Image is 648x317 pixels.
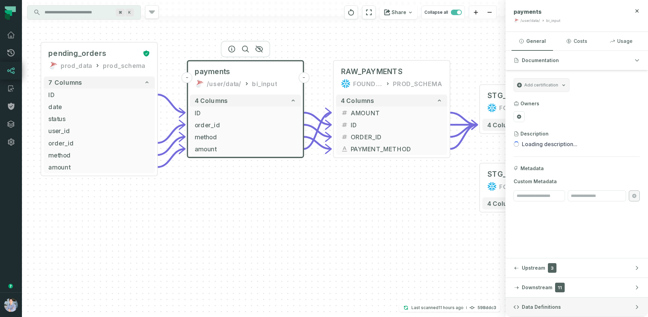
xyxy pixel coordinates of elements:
button: ID [190,107,301,119]
span: 4 columns [195,97,228,104]
div: FOUNDATIONAL_DB [353,79,383,89]
button: status [44,113,155,125]
span: 4 columns [341,97,374,104]
span: pending_orders [48,49,106,58]
span: ID [195,108,296,117]
g: Edge from e790c1af0568d6064d32ee445db4dd66 to 4c1bf5a264361d99486b0e92d81fd463 [157,125,185,143]
g: Edge from 4c1bf5a264361d99486b0e92d81fd463 to 616efa676917f6a678dd14162abb4313 [303,125,331,137]
span: decimal [341,133,348,140]
span: ORDER_ID [351,132,443,141]
div: STG_ORDERS [487,169,537,179]
button: date [44,101,155,113]
g: Edge from 616efa676917f6a678dd14162abb4313 to c8867c613c347eb7857e509391c84b7d [450,113,478,125]
span: date [48,102,150,111]
button: order_id [190,119,301,131]
button: method [44,149,155,161]
button: Usage [600,32,642,50]
span: RAW_PAYMENTS [341,67,403,77]
div: STG_PAYMENTS [487,91,548,101]
g: Edge from 4c1bf5a264361d99486b0e92d81fd463 to 616efa676917f6a678dd14162abb4313 [303,113,331,125]
button: Upstream3 [505,258,648,278]
button: Documentation [505,51,648,70]
button: Add certification [514,78,569,92]
button: - [298,72,309,83]
span: method [48,151,150,160]
div: bi_input [546,18,560,23]
button: method [190,131,301,143]
button: ID [336,119,447,131]
span: Loading description... [522,140,577,148]
div: /user/data/ [207,79,241,89]
span: ID [48,90,150,99]
span: Add certification [524,82,558,88]
span: payments [195,67,230,77]
div: Tooltip anchor [8,283,14,289]
span: Metadata [520,165,544,172]
button: AMOUNT [336,107,447,119]
div: bi_input [252,79,277,89]
button: PAYMENT_METHOD [336,143,447,155]
span: Documentation [522,57,559,64]
span: string [341,145,348,153]
p: Last scanned [411,304,464,311]
button: amount [44,161,155,173]
button: ID [44,89,155,101]
span: 7 columns [48,79,82,86]
button: zoom in [469,6,483,19]
button: Share [380,5,417,19]
h3: Description [520,130,549,137]
g: Edge from 4c1bf5a264361d99486b0e92d81fd463 to 616efa676917f6a678dd14162abb4313 [303,137,331,149]
span: user_id [48,126,150,135]
span: 11 [555,283,565,292]
button: zoom out [483,6,496,19]
div: prod_data [61,61,92,70]
span: 4 columns [487,121,520,128]
button: Collapse all [421,5,465,19]
img: avatar of Alon Nafta [4,298,18,312]
span: Press ⌘ + K to focus the search bar [125,9,134,16]
span: AMOUNT [351,108,443,117]
span: 3 [548,263,556,273]
span: amount [195,144,296,153]
span: status [48,114,150,123]
div: FOUNDATIONAL_DB [499,103,529,113]
h4: 598ddc3 [478,306,496,310]
button: Last scanned[DATE] 8:17:12 PM598ddc3 [399,304,500,312]
button: - [182,72,193,83]
relative-time: Oct 5, 2025, 8:17 PM CDT [439,305,464,310]
span: amount [48,163,150,172]
span: Data Definitions [522,304,561,310]
button: user_id [44,125,155,137]
span: Downstream [522,284,552,291]
button: ORDER_ID [336,131,447,143]
span: PAYMENT_METHOD [351,144,443,153]
div: FOUNDATIONAL_DB [499,181,529,191]
span: decimal [341,121,348,128]
span: method [195,132,296,141]
span: Press ⌘ + K to focus the search bar [116,9,125,16]
div: prod_schema [103,61,145,70]
button: General [512,32,553,50]
span: order_id [195,120,296,129]
div: /user/data/ [520,18,540,23]
button: Data Definitions [505,297,648,317]
span: order_id [48,138,150,147]
g: Edge from 616efa676917f6a678dd14162abb4313 to c8867c613c347eb7857e509391c84b7d [450,125,478,149]
span: 4 columns [487,200,520,207]
span: ID [351,120,443,129]
span: decimal [341,109,348,116]
button: Downstream11 [505,278,648,297]
div: PROD_SCHEMA [393,79,443,89]
g: Edge from e790c1af0568d6064d32ee445db4dd66 to 4c1bf5a264361d99486b0e92d81fd463 [157,137,185,155]
span: payments [514,8,542,15]
h3: Owners [520,100,539,107]
button: Costs [556,32,597,50]
span: Custom Metadata [514,178,640,185]
g: Edge from e790c1af0568d6064d32ee445db4dd66 to 4c1bf5a264361d99486b0e92d81fd463 [157,149,185,167]
div: Certified [140,50,150,57]
g: Edge from e790c1af0568d6064d32ee445db4dd66 to 4c1bf5a264361d99486b0e92d81fd463 [157,95,185,113]
span: Upstream [522,265,545,271]
button: order_id [44,137,155,149]
button: amount [190,143,301,155]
